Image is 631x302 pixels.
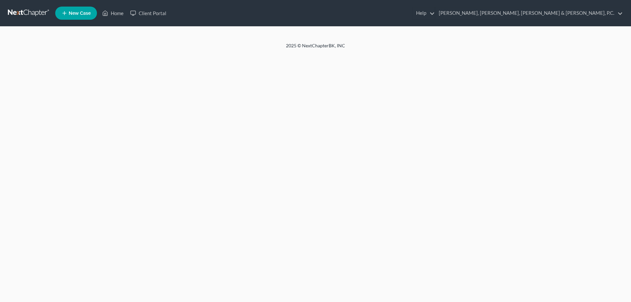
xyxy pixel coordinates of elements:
a: Home [99,7,127,19]
a: Client Portal [127,7,170,19]
a: [PERSON_NAME], [PERSON_NAME], [PERSON_NAME] & [PERSON_NAME], P.C. [435,7,623,19]
new-legal-case-button: New Case [55,7,97,20]
div: 2025 © NextChapterBK, INC [128,42,503,54]
a: Help [413,7,435,19]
